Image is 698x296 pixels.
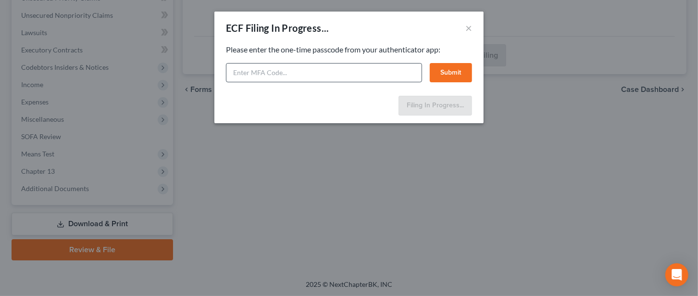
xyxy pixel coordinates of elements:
[226,44,472,55] p: Please enter the one-time passcode from your authenticator app:
[399,96,472,116] button: Filing In Progress...
[226,21,329,35] div: ECF Filing In Progress...
[465,22,472,34] button: ×
[665,263,688,286] div: Open Intercom Messenger
[430,63,472,82] button: Submit
[226,63,422,82] input: Enter MFA Code...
